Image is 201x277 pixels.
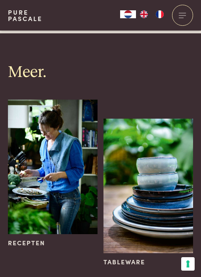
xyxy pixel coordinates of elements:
[136,10,152,18] a: EN
[152,10,168,18] a: FR
[8,9,42,22] a: PurePascale
[136,10,168,18] ul: Language list
[103,119,193,253] img: serax-pure-pascale-naessens-Pure by Pascale Naessens - Cookbook Ik eet zo graag-2
[8,100,98,248] a: pure-pascale-naessens-_DSC7670 Recepten
[120,10,168,18] aside: Language selected: Nederlands
[103,257,145,267] span: Tableware
[8,238,45,248] span: Recepten
[181,257,195,271] button: Uw voorkeuren voor toestemming voor trackingtechnologieën
[103,119,193,267] a: serax-pure-pascale-naessens-Pure by Pascale Naessens - Cookbook Ik eet zo graag-2 Tableware
[120,10,136,18] div: Language
[120,10,136,18] a: NL
[8,100,98,234] img: pure-pascale-naessens-_DSC7670
[8,65,193,81] h1: Meer.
